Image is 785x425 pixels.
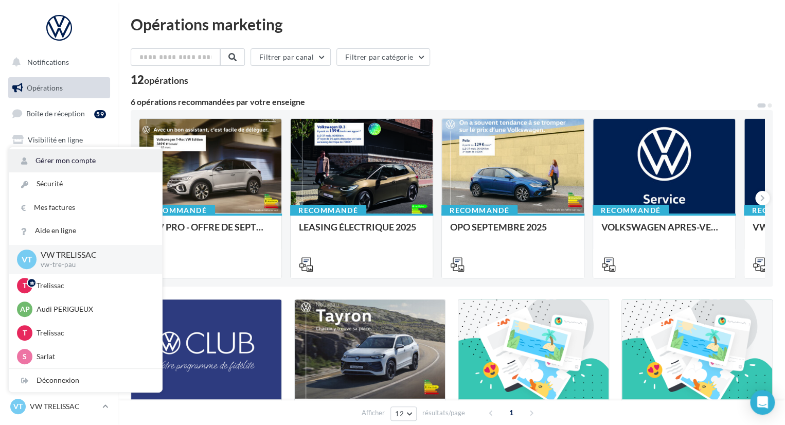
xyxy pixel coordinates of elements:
[6,257,112,287] a: ASSETS PERSONNALISABLES
[9,369,162,392] div: Déconnexion
[6,155,112,176] a: Campagnes
[9,149,162,172] a: Gérer mon compte
[23,280,27,291] span: T
[37,280,150,291] p: Trelissac
[28,135,83,144] span: Visibilité en ligne
[601,222,727,242] div: VOLKSWAGEN APRES-VENTE
[6,77,112,99] a: Opérations
[20,304,30,314] span: AP
[26,109,85,118] span: Boîte de réception
[290,205,366,216] div: Recommandé
[593,205,669,216] div: Recommandé
[131,98,756,106] div: 6 opérations recommandées par votre enseigne
[395,410,404,418] span: 12
[9,219,162,242] a: Aide en ligne
[13,401,23,412] span: VT
[390,406,417,421] button: 12
[23,328,27,338] span: T
[148,222,273,242] div: VW PRO - OFFRE DE SEPTEMBRE 25
[750,390,775,415] div: Open Intercom Messenger
[6,102,112,125] a: Boîte de réception59
[9,172,162,196] a: Sécurité
[336,48,430,66] button: Filtrer par catégorie
[144,76,188,85] div: opérations
[37,351,150,362] p: Sarlat
[94,110,106,118] div: 59
[503,404,520,421] span: 1
[131,16,773,32] div: Opérations marketing
[30,401,98,412] p: VW TRELISSAC
[23,351,27,362] span: S
[6,129,112,151] a: Visibilité en ligne
[6,206,112,227] a: Médiathèque
[441,205,518,216] div: Recommandé
[6,51,108,73] button: Notifications
[27,58,69,66] span: Notifications
[131,74,188,85] div: 12
[6,180,112,202] a: Contacts
[139,205,215,216] div: Recommandé
[422,408,465,418] span: résultats/page
[362,408,385,418] span: Afficher
[41,260,146,270] p: vw-tre-pau
[41,249,146,261] p: VW TRELISSAC
[37,304,150,314] p: Audi PERIGUEUX
[37,328,150,338] p: Trelissac
[27,83,63,92] span: Opérations
[6,232,112,253] a: Calendrier
[299,222,424,242] div: LEASING ÉLECTRIQUE 2025
[251,48,331,66] button: Filtrer par canal
[22,253,32,265] span: VT
[8,397,110,416] a: VT VW TRELISSAC
[9,196,162,219] a: Mes factures
[450,222,576,242] div: OPO SEPTEMBRE 2025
